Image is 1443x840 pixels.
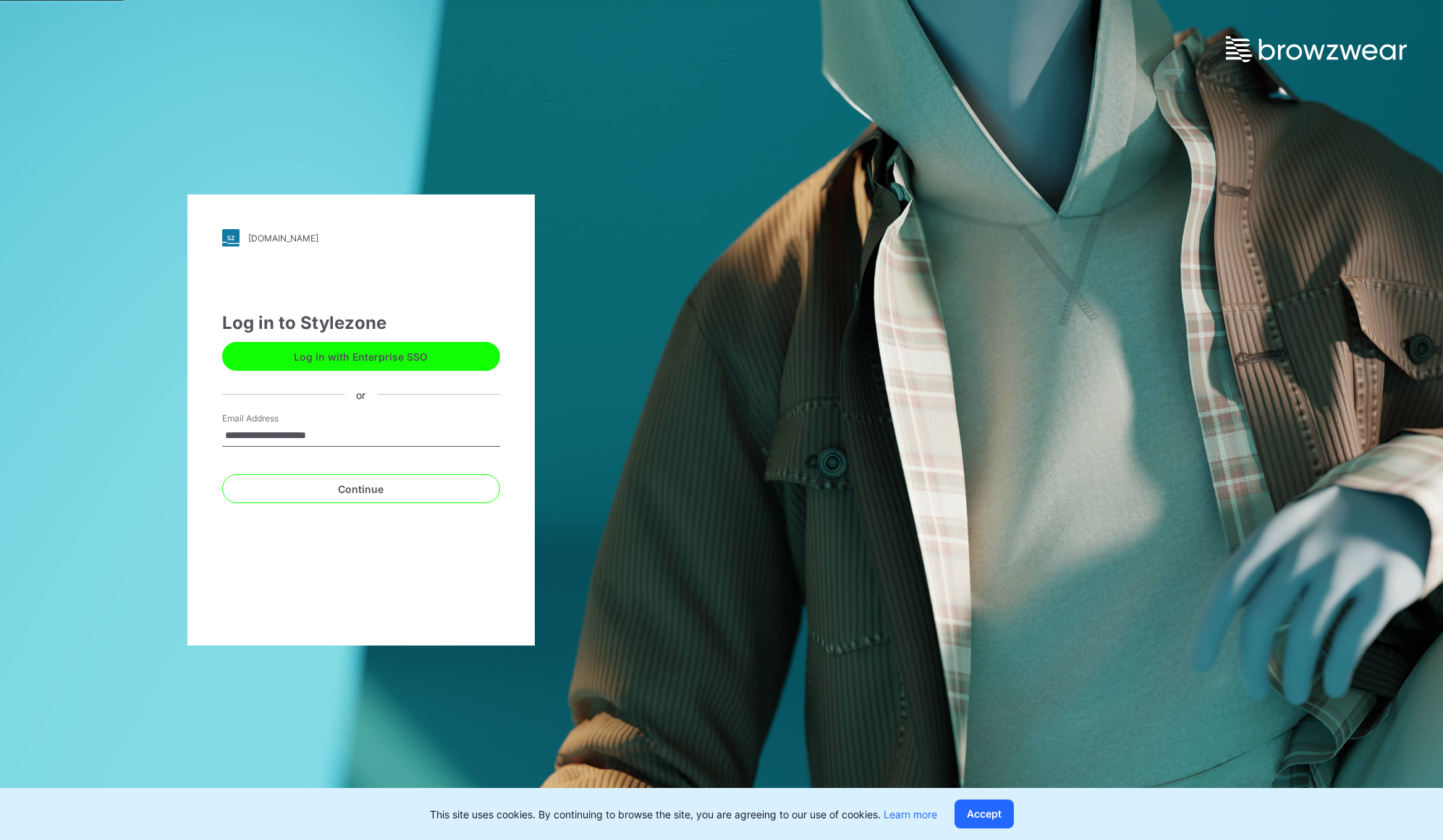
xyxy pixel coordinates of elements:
[884,808,937,820] a: Learn more
[222,412,323,425] label: Email Address
[248,233,318,244] div: [DOMAIN_NAME]
[955,800,1014,828] button: Accept
[222,229,240,247] img: stylezone-logo.562084cfcfab977791bfbf7441f1a819.svg
[344,387,377,402] div: or
[222,342,500,371] button: Log in with Enterprise SSO
[1226,36,1407,62] img: browzwear-logo.e42bd6dac1945053ebaf764b6aa21510.svg
[430,807,937,822] p: This site uses cookies. By continuing to browse the site, you are agreeing to our use of cookies.
[222,229,500,247] a: [DOMAIN_NAME]
[222,474,500,503] button: Continue
[222,310,500,336] div: Log in to Stylezone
